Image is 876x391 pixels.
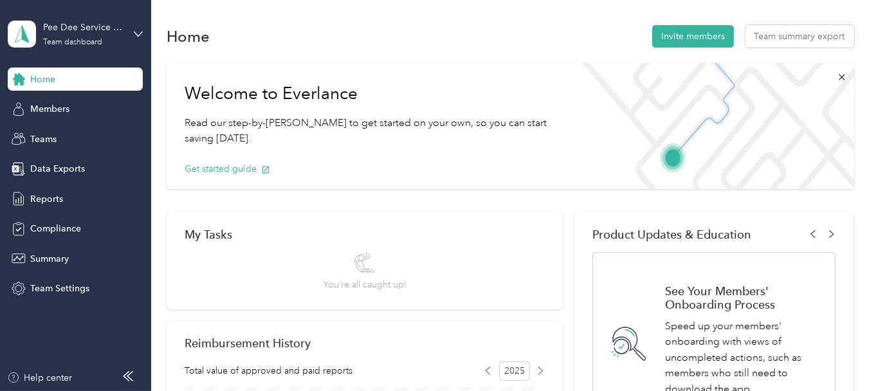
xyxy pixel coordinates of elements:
span: Reports [30,192,63,206]
span: Summary [30,252,69,266]
span: Teams [30,132,57,146]
button: Get started guide [185,162,270,176]
span: Compliance [30,222,81,235]
div: Pee Dee Service Area [43,21,123,34]
button: Help center [7,371,73,385]
span: Total value of approved and paid reports [185,364,352,377]
span: Team Settings [30,282,89,295]
h1: See Your Members' Onboarding Process [665,284,822,311]
h1: Home [167,30,210,43]
span: Data Exports [30,162,85,176]
span: 2025 [499,361,530,381]
h2: Reimbursement History [185,336,311,350]
button: Invite members [652,25,734,48]
img: Welcome to everlance [571,63,853,189]
button: Team summary export [745,25,854,48]
span: Members [30,102,69,116]
span: Product Updates & Education [592,228,751,241]
div: Team dashboard [43,39,102,46]
span: Home [30,73,55,86]
span: You’re all caught up! [324,278,406,291]
p: Read our step-by-[PERSON_NAME] to get started on your own, so you can start saving [DATE]. [185,115,553,147]
div: My Tasks [185,228,545,241]
h1: Welcome to Everlance [185,84,553,104]
iframe: Everlance-gr Chat Button Frame [804,319,876,391]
